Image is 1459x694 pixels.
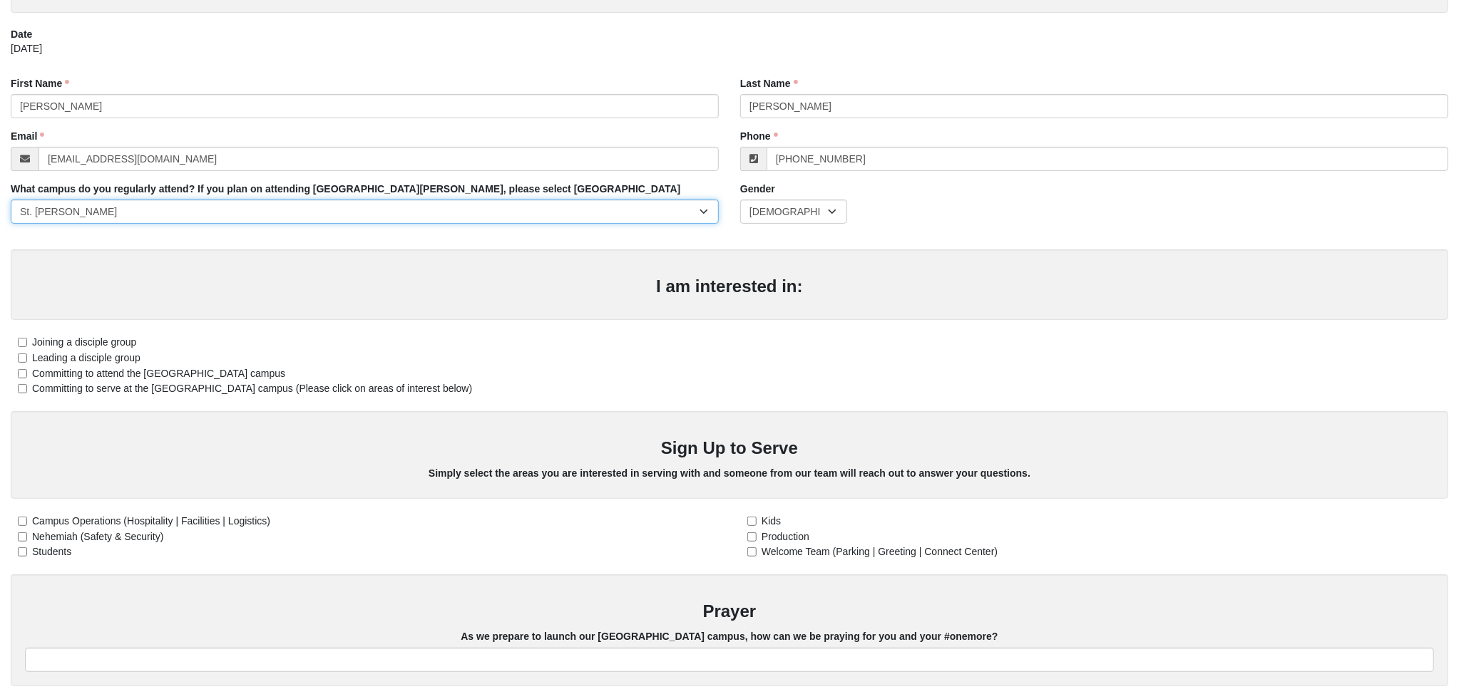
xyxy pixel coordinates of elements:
[11,27,32,41] label: Date
[747,547,757,556] input: Welcome Team (Parking | Greeting | Connect Center)
[762,531,809,542] span: Production
[18,384,27,393] input: Committing to serve at the [GEOGRAPHIC_DATA] campus (Please click on areas of interest below)
[32,352,140,363] span: Leading a disciple group
[32,515,270,527] span: Campus Operations (Hospitality | Facilities | Logistics)
[11,182,680,196] label: What campus do you regularly attend? If you plan on attending [GEOGRAPHIC_DATA][PERSON_NAME], ple...
[762,546,998,557] span: Welcome Team (Parking | Greeting | Connect Center)
[25,438,1434,459] h3: Sign Up to Serve
[32,531,163,542] span: Nehemiah (Safety & Security)
[11,41,1448,66] div: [DATE]
[740,76,798,90] label: Last Name
[11,76,69,90] label: First Name
[11,129,44,143] label: Email
[747,532,757,542] input: Production
[18,369,27,378] input: Committing to attend the [GEOGRAPHIC_DATA] campus
[762,515,781,527] span: Kids
[740,182,775,196] label: Gender
[25,631,1434,643] h5: As we prepare to launch our [GEOGRAPHIC_DATA] campus, how can we be praying for you and your #one...
[747,517,757,526] input: Kids
[18,353,27,363] input: Leading a disciple group
[32,336,136,348] span: Joining a disciple group
[25,276,1434,297] h3: I am interested in:
[18,532,27,542] input: Nehemiah (Safety & Security)
[32,368,285,379] span: Committing to attend the [GEOGRAPHIC_DATA] campus
[32,546,71,557] span: Students
[25,467,1434,480] h5: Simply select the areas you are interested in serving with and someone from our team will reach o...
[25,601,1434,622] h3: Prayer
[32,383,472,394] span: Committing to serve at the [GEOGRAPHIC_DATA] campus (Please click on areas of interest below)
[18,517,27,526] input: Campus Operations (Hospitality | Facilities | Logistics)
[18,547,27,556] input: Students
[740,129,778,143] label: Phone
[18,338,27,347] input: Joining a disciple group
